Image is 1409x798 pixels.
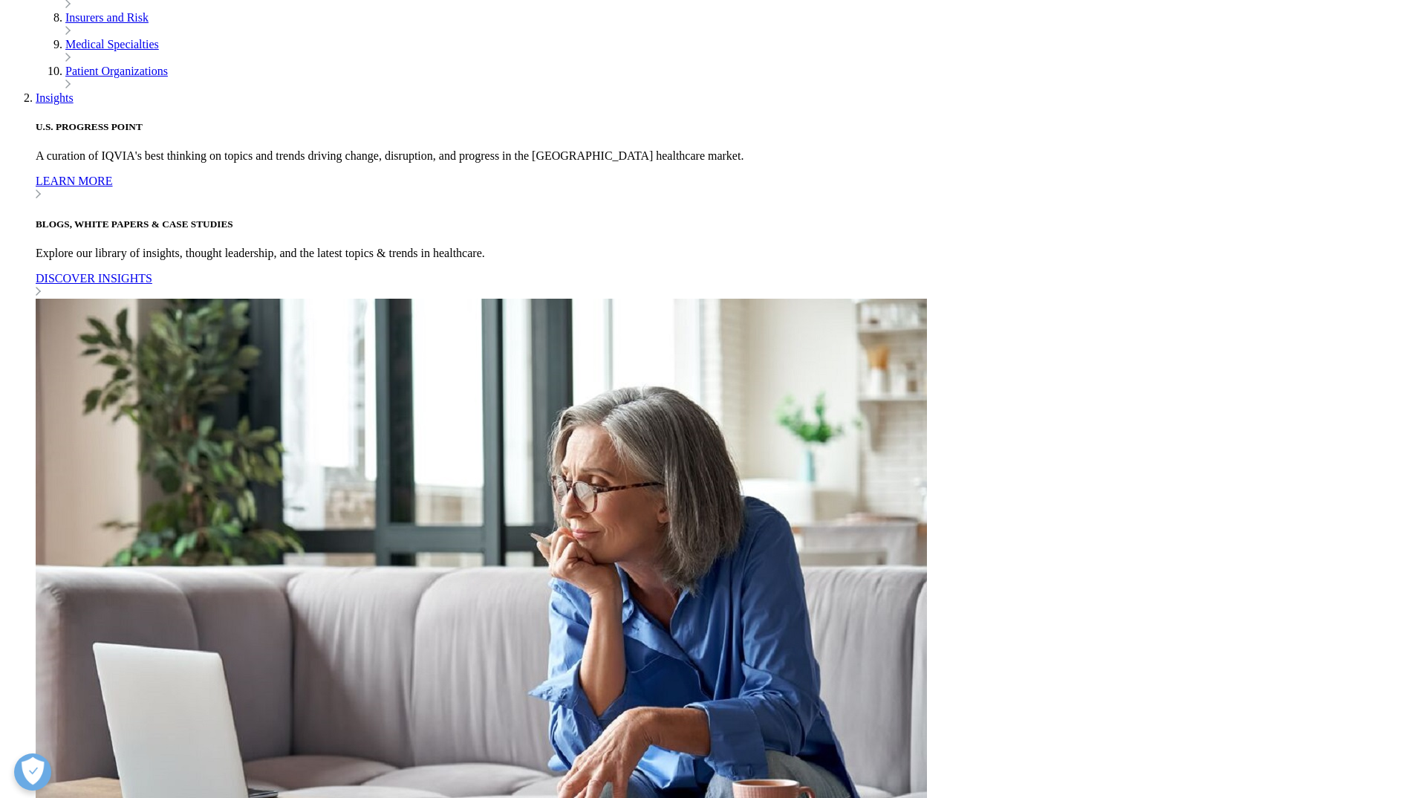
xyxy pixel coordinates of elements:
a: Medical Specialties [65,38,159,51]
button: Open Preferences [14,753,51,791]
p: Explore our library of insights, thought leadership, and the latest topics & trends in healthcare. [36,247,1403,260]
a: Patient Organizations [65,65,168,77]
h5: U.S. PROGRESS POINT [36,121,1403,133]
a: DISCOVER INSIGHTS [36,272,1403,299]
a: Insights [36,91,74,104]
a: LEARN MORE [36,175,1403,201]
h5: BLOGS, WHITE PAPERS & CASE STUDIES [36,218,1403,230]
a: Insurers and Risk [65,11,149,24]
p: A curation of IQVIA's best thinking on topics and trends driving change, disruption, and progress... [36,149,1403,163]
